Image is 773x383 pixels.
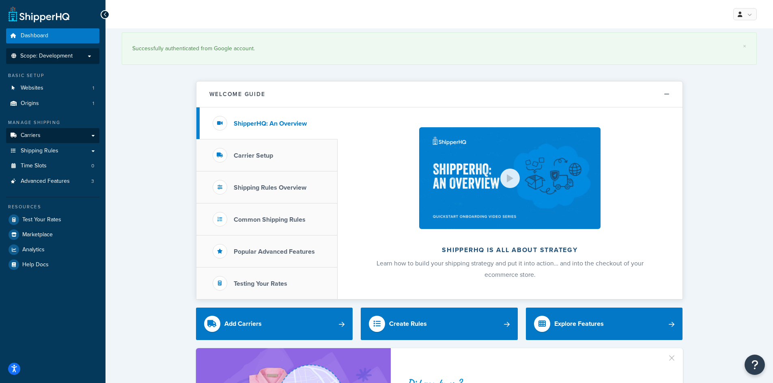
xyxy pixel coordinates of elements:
a: Add Carriers [196,308,353,340]
a: Shipping Rules [6,143,99,158]
a: Help Docs [6,257,99,272]
a: Advanced Features3 [6,174,99,189]
div: Explore Features [554,318,604,330]
span: Time Slots [21,163,47,169]
h3: Carrier Setup [234,152,273,159]
span: Dashboard [21,32,48,39]
a: Test Your Rates [6,212,99,227]
h3: Popular Advanced Features [234,248,315,255]
div: Add Carriers [224,318,262,330]
span: Scope: Development [20,53,73,60]
h2: ShipperHQ is all about strategy [359,246,661,254]
span: 3 [91,178,94,185]
span: 1 [93,85,94,92]
a: Create Rules [361,308,518,340]
div: Manage Shipping [6,119,99,126]
span: Marketplace [22,231,53,238]
span: Shipping Rules [21,148,58,154]
span: Test Your Rates [22,216,61,223]
li: Websites [6,81,99,96]
div: Basic Setup [6,72,99,79]
li: Time Slots [6,158,99,173]
h3: Testing Your Rates [234,280,287,287]
a: Explore Features [526,308,683,340]
div: Resources [6,203,99,210]
li: Origins [6,96,99,111]
a: Analytics [6,242,99,257]
span: Origins [21,100,39,107]
a: × [743,43,746,49]
a: Marketplace [6,227,99,242]
span: Websites [21,85,43,92]
h3: ShipperHQ: An Overview [234,120,307,127]
img: ShipperHQ is all about strategy [419,127,600,229]
span: 0 [91,163,94,169]
a: Websites1 [6,81,99,96]
h3: Shipping Rules Overview [234,184,306,191]
span: Advanced Features [21,178,70,185]
h3: Common Shipping Rules [234,216,306,223]
span: Analytics [22,246,45,253]
a: Origins1 [6,96,99,111]
h2: Welcome Guide [209,91,265,97]
a: Time Slots0 [6,158,99,173]
span: 1 [93,100,94,107]
span: Carriers [21,132,41,139]
button: Open Resource Center [745,355,765,375]
span: Help Docs [22,261,49,268]
li: Advanced Features [6,174,99,189]
div: Create Rules [389,318,427,330]
a: Dashboard [6,28,99,43]
div: Successfully authenticated from Google account. [132,43,746,54]
a: Carriers [6,128,99,143]
span: Learn how to build your shipping strategy and put it into action… and into the checkout of your e... [377,259,644,279]
button: Welcome Guide [196,81,683,107]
